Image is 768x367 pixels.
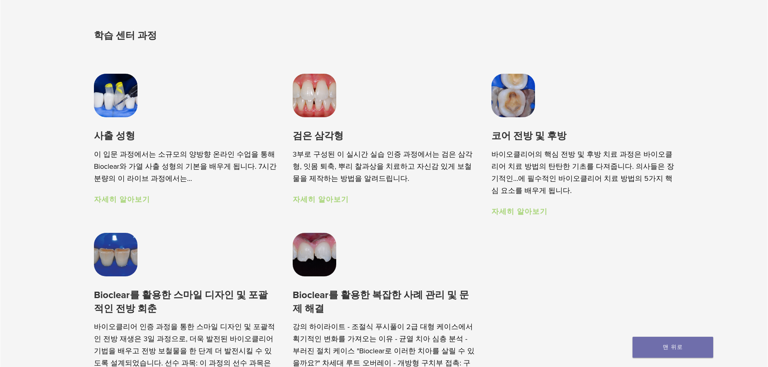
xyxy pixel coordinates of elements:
[293,150,472,183] font: 3부로 구성된 이 실시간 실습 인증 과정에서는 검은 삼각형, 잇몸 퇴축, 뿌리 찰과상을 치료하고 자신감 있게 보철물을 제작하는 방법을 알려드립니다.
[293,195,349,204] a: 자세히 알아보기
[94,130,135,142] font: 사출 성형
[491,207,547,216] a: 자세히 알아보기
[94,195,150,204] a: 자세히 알아보기
[491,130,566,142] font: 코어 전방 및 후방
[293,289,469,314] font: Bioclear를 활용한 복잡한 사례 관리 및 문제 해결
[94,150,277,183] font: 이 입문 과정에서는 소규모의 양방향 온라인 수업을 통해 Bioclear와 가열 사출 성형의 기본을 배우게 됩니다. 7시간 분량의 이 라이브 과정에서는…
[94,30,157,41] font: 학습 센터 과정
[663,344,683,350] font: 맨 위로
[633,337,713,358] a: 맨 위로
[491,150,674,195] font: 바이오클리어의 핵심 전방 및 후방 치료 과정은 바이오클리어 치료 방법의 탄탄한 기초를 다져줍니다. 의사들은 장기적인…에 필수적인 바이오클리어 치료 방법의 5가지 핵심 요소를 ...
[94,289,268,314] font: Bioclear를 활용한 스마일 디자인 및 포괄적인 전방 회춘
[293,130,343,142] font: 검은 삼각형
